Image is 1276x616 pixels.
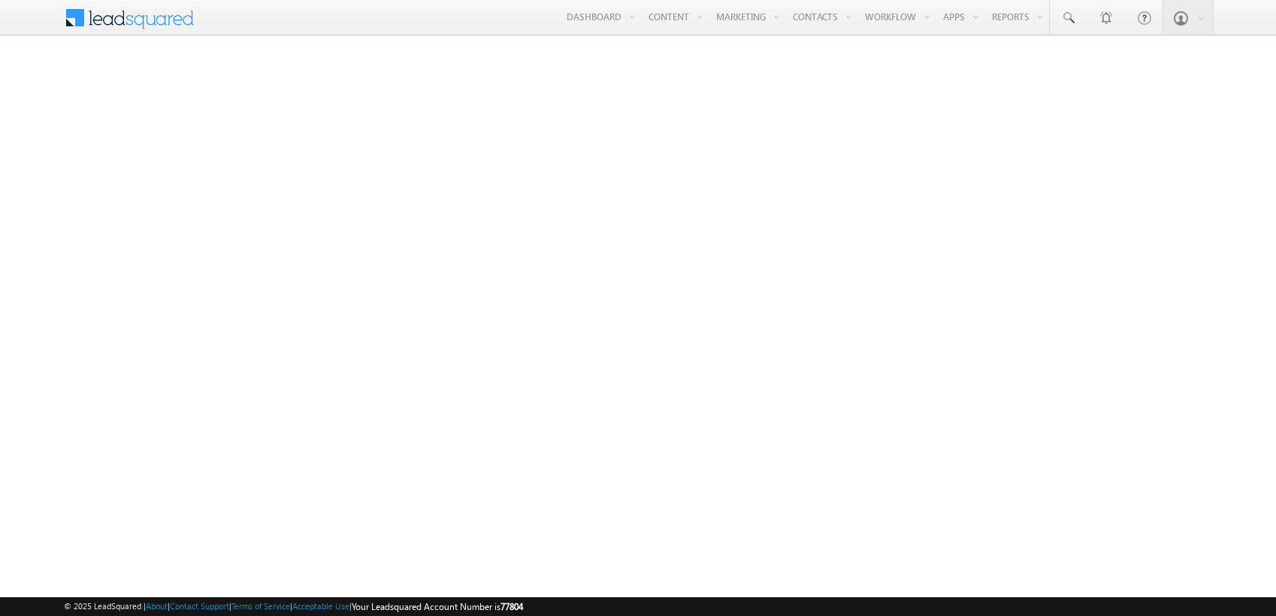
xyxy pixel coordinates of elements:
a: Contact Support [170,601,229,611]
span: 77804 [500,601,523,612]
a: Acceptable Use [292,601,349,611]
a: About [146,601,168,611]
span: Your Leadsquared Account Number is [352,601,523,612]
a: Terms of Service [231,601,290,611]
span: © 2025 LeadSquared | | | | | [64,599,523,614]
